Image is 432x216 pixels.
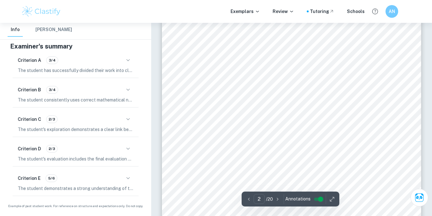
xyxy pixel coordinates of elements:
[18,185,133,192] p: The student demonstrates a strong understanding of the mathematics used in the exploration, ensur...
[347,8,365,15] a: Schools
[46,116,57,122] span: 2/3
[8,23,23,37] button: Info
[46,87,58,93] span: 3/4
[310,8,334,15] a: Tutoring
[18,175,40,182] h6: Criterion E
[46,57,58,63] span: 3/4
[35,23,72,37] button: [PERSON_NAME]
[46,146,57,152] span: 2/3
[410,189,428,206] button: Ask Clai
[266,196,273,203] p: / 20
[231,8,260,15] p: Exemplars
[8,204,144,208] span: Example of past student work. For reference on structure and expectations only. Do not copy.
[10,42,141,51] h5: Examiner's summary
[18,96,133,103] p: The student consistently uses correct mathematical notation, symbols, and terminology. They also ...
[18,126,133,133] p: The student's exploration demonstrates a clear link between the topic and their personal interest...
[18,145,41,152] h6: Criterion D
[370,6,380,17] button: Help and Feedback
[273,8,294,15] p: Review
[388,8,396,15] h6: AN
[18,155,133,162] p: The student's evaluation includes the final evaluation and considers the limitations of the explo...
[386,5,398,18] button: AN
[285,196,311,202] span: Annotations
[18,67,133,74] p: The student has successfully divided their work into clear sections with a well-defined introduct...
[18,86,41,93] h6: Criterion B
[18,116,41,123] h6: Criterion C
[21,5,61,18] img: Clastify logo
[18,57,41,64] h6: Criterion A
[46,175,57,181] span: 5/6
